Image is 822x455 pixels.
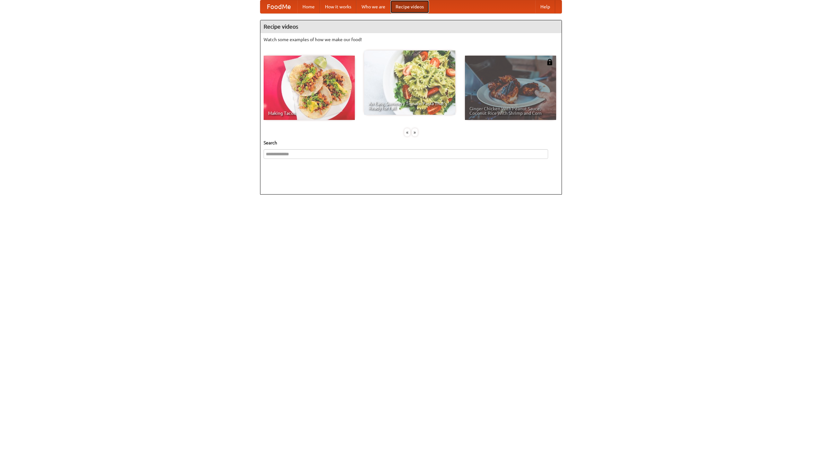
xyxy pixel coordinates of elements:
span: An Easy, Summery Tomato Pasta That's Ready for Fall [369,101,451,110]
a: Help [535,0,555,13]
p: Watch some examples of how we make our food! [264,36,558,43]
div: » [412,128,418,136]
a: Who we are [356,0,390,13]
a: Home [297,0,320,13]
h4: Recipe videos [260,20,562,33]
a: An Easy, Summery Tomato Pasta That's Ready for Fall [364,50,455,115]
img: 483408.png [547,59,553,65]
a: Making Tacos [264,56,355,120]
h5: Search [264,140,558,146]
a: FoodMe [260,0,297,13]
span: Making Tacos [268,111,350,115]
div: « [404,128,410,136]
a: How it works [320,0,356,13]
a: Recipe videos [390,0,429,13]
